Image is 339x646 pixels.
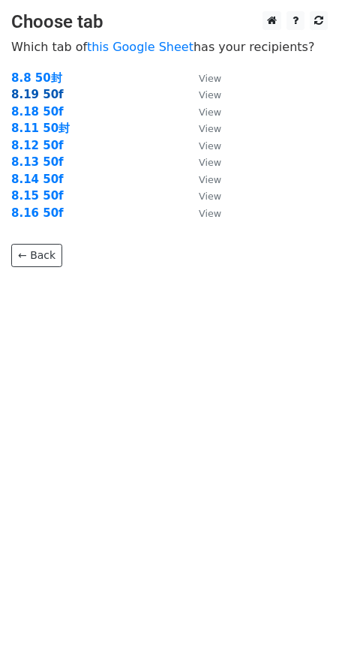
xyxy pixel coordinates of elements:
a: View [184,155,221,169]
small: View [199,191,221,202]
small: View [199,89,221,101]
a: View [184,173,221,186]
a: View [184,139,221,152]
a: 8.19 50f [11,88,64,101]
a: 8.16 50f [11,206,64,220]
a: this Google Sheet [87,40,193,54]
a: 8.8 50封 [11,71,62,85]
a: ← Back [11,244,62,267]
a: 8.13 50f [11,155,64,169]
small: View [199,107,221,118]
a: 8.14 50f [11,173,64,186]
a: 8.15 50f [11,189,64,203]
a: 8.11 50封 [11,122,70,135]
a: 8.12 50f [11,139,64,152]
a: View [184,88,221,101]
p: Which tab of has your recipients? [11,39,328,55]
small: View [199,174,221,185]
a: View [184,189,221,203]
a: 8.18 50f [11,105,64,119]
small: View [199,208,221,219]
iframe: Chat Widget [264,574,339,646]
small: View [199,73,221,84]
a: View [184,105,221,119]
h3: Choose tab [11,11,328,33]
small: View [199,140,221,152]
a: View [184,206,221,220]
a: View [184,122,221,135]
a: View [184,71,221,85]
small: View [199,123,221,134]
small: View [199,157,221,168]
